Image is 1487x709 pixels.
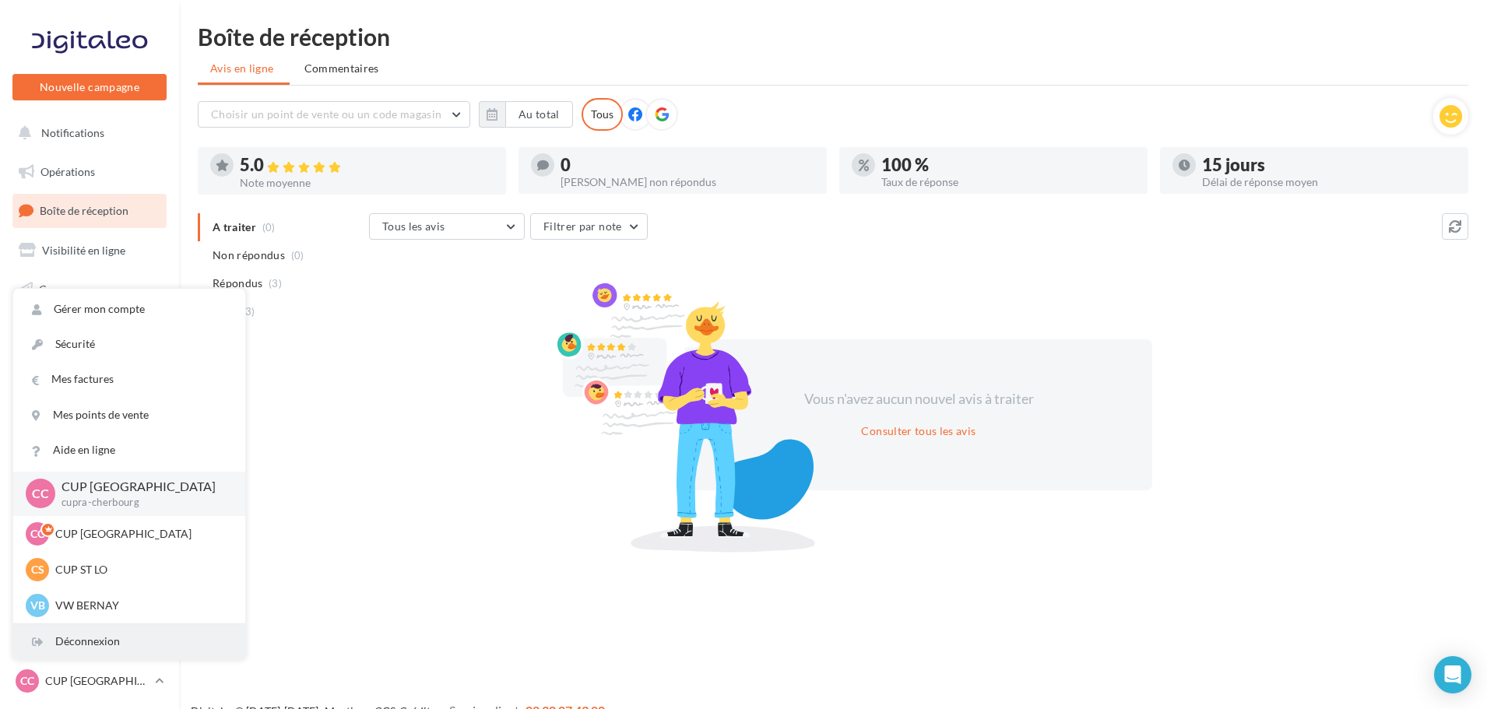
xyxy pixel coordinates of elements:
span: CC [32,485,49,503]
button: Filtrer par note [530,213,648,240]
div: Note moyenne [240,177,494,188]
a: Sécurité [13,327,245,362]
span: (3) [269,277,282,290]
div: Boîte de réception [198,25,1468,48]
button: Au total [479,101,573,128]
a: Calendrier [9,389,170,422]
a: Mes factures [13,362,245,397]
a: PLV et print personnalisable [9,427,170,473]
a: CC CUP [GEOGRAPHIC_DATA] [12,666,167,696]
a: Contacts [9,311,170,344]
span: Choisir un point de vente ou un code magasin [211,107,441,121]
button: Nouvelle campagne [12,74,167,100]
span: Répondus [213,276,263,291]
button: Au total [505,101,573,128]
div: Déconnexion [13,624,245,659]
a: Opérations [9,156,170,188]
span: VB [30,598,45,613]
p: CUP ST LO [55,562,227,577]
span: Boîte de réception [40,204,128,217]
div: 0 [561,156,814,174]
button: Notifications [9,117,163,149]
p: CUP [GEOGRAPHIC_DATA] [55,526,227,542]
div: Délai de réponse moyen [1202,177,1456,188]
div: 15 jours [1202,156,1456,174]
a: Campagnes DataOnDemand [9,479,170,525]
span: Notifications [41,126,104,139]
span: (3) [242,305,255,318]
div: Vous n'avez aucun nouvel avis à traiter [785,389,1053,409]
span: Campagnes [39,282,95,295]
a: Gérer mon compte [13,292,245,327]
button: Choisir un point de vente ou un code magasin [198,101,470,128]
span: CC [30,526,44,542]
div: Tous [582,98,623,131]
a: Mes points de vente [13,398,245,433]
a: Boîte de réception [9,194,170,227]
div: Open Intercom Messenger [1434,656,1471,693]
span: Opérations [40,165,95,178]
p: cupra-cherbourg [62,496,220,510]
span: Non répondus [213,247,285,263]
p: CUP [GEOGRAPHIC_DATA] [62,478,220,496]
a: Campagnes [9,273,170,306]
p: CUP [GEOGRAPHIC_DATA] [45,673,149,689]
button: Consulter tous les avis [855,422,982,440]
span: Tous les avis [382,219,445,233]
span: CS [31,562,44,577]
button: Tous les avis [369,213,525,240]
a: Aide en ligne [13,433,245,468]
a: Médiathèque [9,350,170,383]
span: CC [20,673,34,689]
div: 5.0 [240,156,494,174]
span: Visibilité en ligne [42,244,125,257]
div: [PERSON_NAME] non répondus [561,177,814,188]
span: Commentaires [304,61,379,76]
span: (0) [291,249,304,261]
div: 100 % [881,156,1135,174]
a: Visibilité en ligne [9,234,170,267]
p: VW BERNAY [55,598,227,613]
div: Taux de réponse [881,177,1135,188]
